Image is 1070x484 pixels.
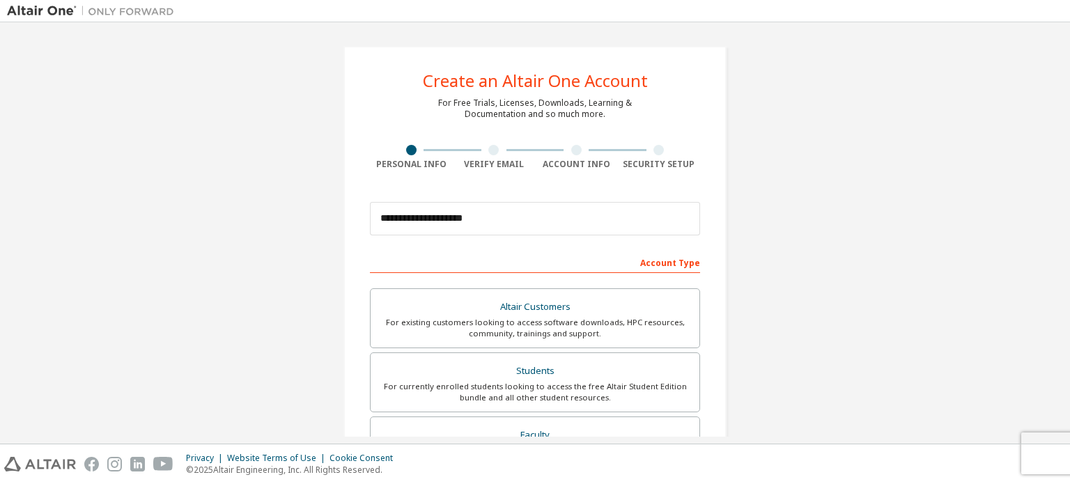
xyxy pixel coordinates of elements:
div: Account Info [535,159,618,170]
p: © 2025 Altair Engineering, Inc. All Rights Reserved. [186,464,401,476]
div: Personal Info [370,159,453,170]
div: Cookie Consent [329,453,401,464]
div: Security Setup [618,159,701,170]
div: Altair Customers [379,297,691,317]
img: instagram.svg [107,457,122,471]
img: youtube.svg [153,457,173,471]
img: facebook.svg [84,457,99,471]
div: Account Type [370,251,700,273]
div: For Free Trials, Licenses, Downloads, Learning & Documentation and so much more. [438,97,632,120]
img: linkedin.svg [130,457,145,471]
div: Faculty [379,426,691,445]
div: Privacy [186,453,227,464]
div: For currently enrolled students looking to access the free Altair Student Edition bundle and all ... [379,381,691,403]
div: For existing customers looking to access software downloads, HPC resources, community, trainings ... [379,317,691,339]
div: Website Terms of Use [227,453,329,464]
div: Students [379,361,691,381]
img: altair_logo.svg [4,457,76,471]
img: Altair One [7,4,181,18]
div: Verify Email [453,159,536,170]
div: Create an Altair One Account [423,72,648,89]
